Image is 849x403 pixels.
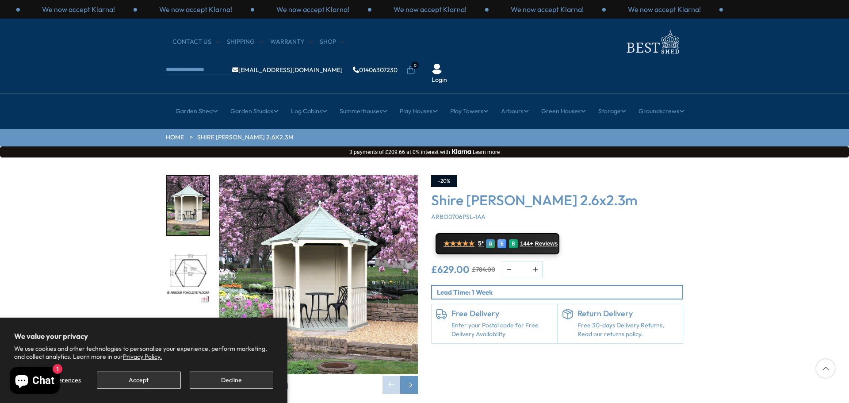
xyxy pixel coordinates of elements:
ins: £629.00 [431,265,470,274]
a: Garden Studios [230,100,279,122]
a: Summerhouses [340,100,387,122]
a: Arbours [501,100,529,122]
button: Decline [190,372,273,389]
a: Shire [PERSON_NAME] 2.6x2.3m [197,133,294,142]
div: 3 / 8 [166,314,210,374]
a: CONTACT US [172,38,220,46]
div: 1 / 8 [219,175,418,394]
a: Shop [320,38,345,46]
div: 2 / 3 [137,4,254,14]
a: Play Towers [450,100,489,122]
div: 3 / 3 [606,4,723,14]
p: We use cookies and other technologies to personalize your experience, perform marketing, and coll... [14,345,273,361]
a: Warranty [270,38,313,46]
img: SHIREARBOURFOXGLOVEMMFT_9b50daed-d309-4454-a910-1ca6273db222_200x200.jpg [167,315,209,373]
h2: We value your privacy [14,332,273,341]
a: Enter your Postal code for Free Delivery Availability [451,321,553,338]
img: logo [621,27,683,56]
a: Shipping [227,38,264,46]
div: 2 / 3 [489,4,606,14]
p: We now accept Klarna! [394,4,467,14]
a: [EMAIL_ADDRESS][DOMAIN_NAME] [232,67,343,73]
h3: Shire [PERSON_NAME] 2.6x2.3m [431,192,683,208]
p: We now accept Klarna! [159,4,232,14]
p: We now accept Klarna! [42,4,115,14]
p: We now accept Klarna! [511,4,584,14]
span: ★★★★★ [444,239,474,248]
span: 144+ [520,240,533,247]
a: Garden Shed [176,100,218,122]
span: Reviews [535,240,558,247]
a: Privacy Policy. [123,353,162,361]
button: Accept [97,372,180,389]
div: Next slide [400,376,418,394]
img: User Icon [432,64,442,74]
a: Green Houses [541,100,586,122]
div: E [497,239,506,248]
a: 0 [406,66,415,75]
a: Login [432,76,447,84]
a: Log Cabins [291,100,327,122]
a: Storage [598,100,626,122]
span: 0 [411,61,419,69]
del: £784.00 [472,266,495,273]
div: 2 / 8 [166,245,210,305]
inbox-online-store-chat: Shopify online store chat [7,367,62,396]
div: R [509,239,518,248]
div: 1 / 3 [371,4,489,14]
img: Shire Arbour 2.6x2.3m - Best Shed [219,175,418,374]
div: 1 / 8 [166,175,210,236]
a: 01406307230 [353,67,398,73]
img: Arbourhigh-res-Copy_18886727-be2a-4cc6-85cd-5ab1d2635b9f_200x200.jpg [167,176,209,235]
span: ARBO0706PSL-1AA [431,213,486,221]
div: G [486,239,495,248]
div: 1 / 3 [20,4,137,14]
a: Play Houses [400,100,438,122]
div: 3 / 3 [254,4,371,14]
div: Previous slide [382,376,400,394]
h6: Return Delivery [577,309,679,319]
a: HOME [166,133,184,142]
div: -20% [431,175,457,187]
p: Lead Time: 1 Week [437,288,682,297]
a: ★★★★★ 5* G E R 144+ Reviews [436,233,559,254]
h6: Free Delivery [451,309,553,319]
a: Groundscrews [639,100,685,122]
p: We now accept Klarna! [276,4,349,14]
p: We now accept Klarna! [628,4,701,14]
img: SHIREARBOURFOXGLOVEFLOORPLAN_775b74f9-c3dd-45b2-ad6e-667d77c0255d_200x200.jpg [167,246,209,304]
p: Free 30-days Delivery Returns, Read our returns policy. [577,321,679,338]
